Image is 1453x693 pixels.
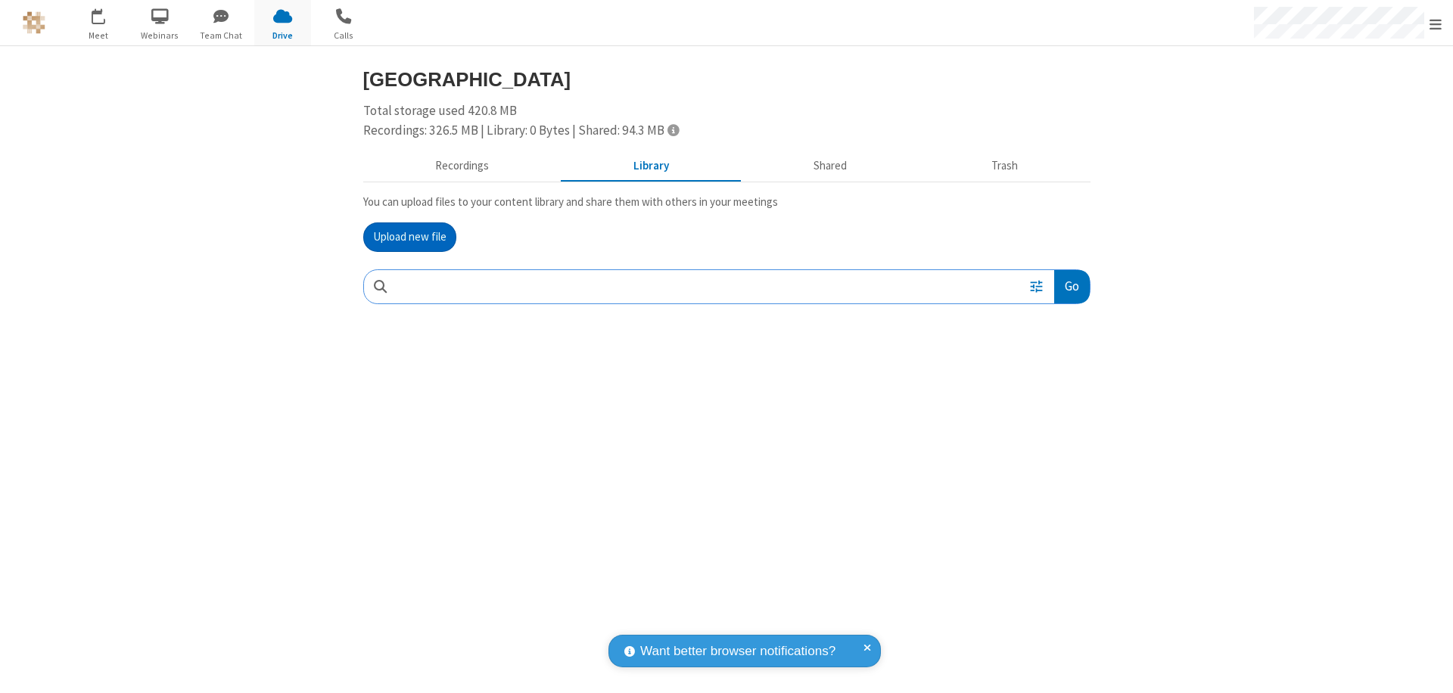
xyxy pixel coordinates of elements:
[254,29,311,42] span: Drive
[742,152,919,181] button: Shared during meetings
[102,8,112,20] div: 7
[132,29,188,42] span: Webinars
[363,152,562,181] button: Recorded meetings
[363,194,1091,211] p: You can upload files to your content library and share them with others in your meetings
[363,121,1091,141] div: Recordings: 326.5 MB | Library: 0 Bytes | Shared: 94.3 MB
[363,69,1091,90] h3: [GEOGRAPHIC_DATA]
[1054,270,1089,304] button: Go
[363,222,456,253] button: Upload new file
[667,123,679,136] span: Totals displayed include files that have been moved to the trash.
[23,11,45,34] img: QA Selenium DO NOT DELETE OR CHANGE
[562,152,742,181] button: Content library
[316,29,372,42] span: Calls
[919,152,1091,181] button: Trash
[193,29,250,42] span: Team Chat
[70,29,127,42] span: Meet
[363,101,1091,140] div: Total storage used 420.8 MB
[640,642,835,661] span: Want better browser notifications?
